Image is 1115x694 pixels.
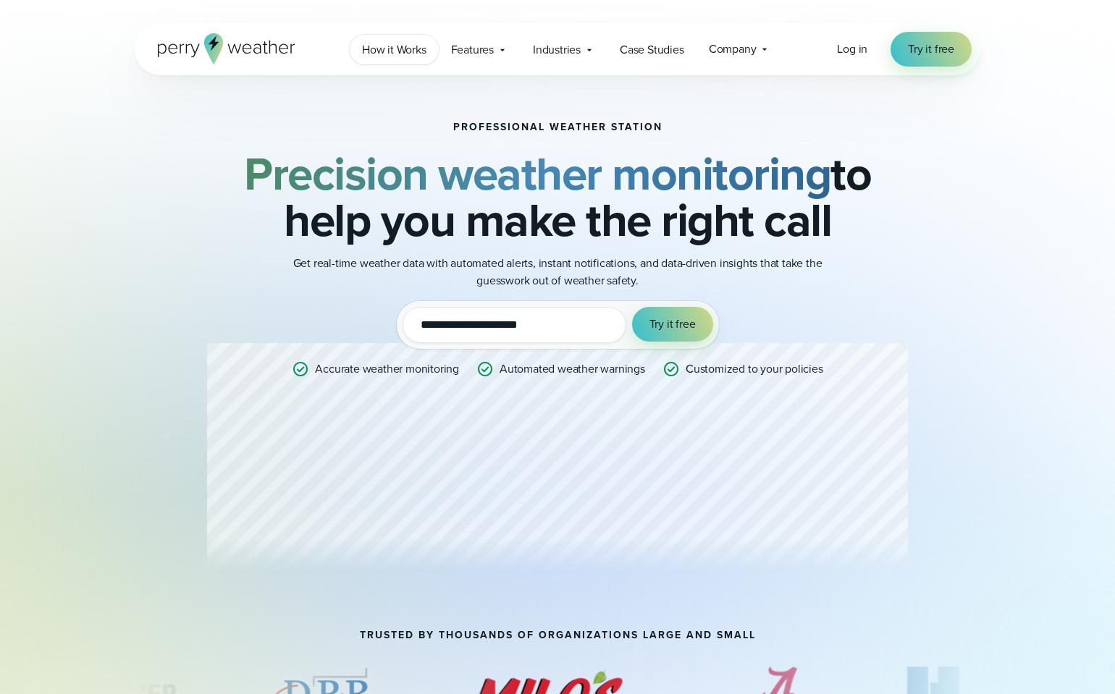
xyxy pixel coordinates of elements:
[632,307,713,342] button: Try it free
[500,360,645,378] p: Automated weather warnings
[350,35,439,64] a: How it Works
[837,41,867,58] a: Log in
[837,41,867,57] span: Log in
[891,32,972,67] a: Try it free
[268,255,847,289] p: Get real-time weather data with automated alerts, instant notifications, and data-driven insights...
[244,140,830,208] strong: Precision weather monitoring
[362,41,426,59] span: How it Works
[709,41,757,58] span: Company
[533,41,581,59] span: Industries
[649,316,696,333] span: Try it free
[908,41,954,58] span: Try it free
[686,360,823,378] p: Customized to your policies
[451,41,494,59] span: Features
[607,35,697,64] a: Case Studies
[207,151,908,243] h2: to help you make the right call
[360,630,756,641] h2: TRUSTED BY THOUSANDS OF ORGANIZATIONS LARGE AND SMALL
[315,360,459,378] p: Accurate weather monitoring
[620,41,684,59] span: Case Studies
[453,122,662,133] h1: Professional Weather Station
